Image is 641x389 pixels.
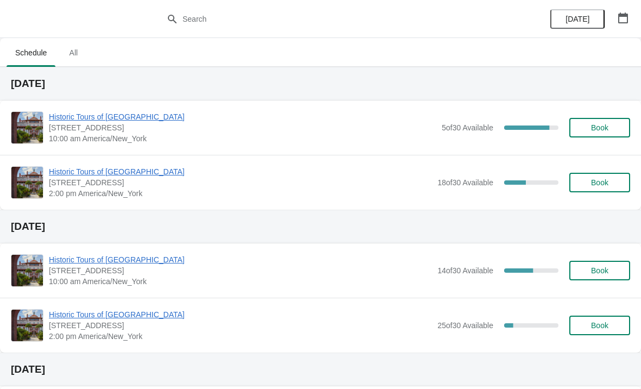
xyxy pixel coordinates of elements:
span: Historic Tours of [GEOGRAPHIC_DATA] [49,111,436,122]
span: [STREET_ADDRESS] [49,265,432,276]
span: Historic Tours of [GEOGRAPHIC_DATA] [49,254,432,265]
span: 14 of 30 Available [437,266,493,275]
span: [STREET_ADDRESS] [49,122,436,133]
span: Book [591,178,608,187]
img: Historic Tours of Flagler College | 74 King Street, St. Augustine, FL, USA | 2:00 pm America/New_... [11,167,43,198]
span: Historic Tours of [GEOGRAPHIC_DATA] [49,166,432,177]
button: Book [569,316,630,335]
span: 18 of 30 Available [437,178,493,187]
span: [DATE] [565,15,589,23]
span: Schedule [7,43,55,62]
img: Historic Tours of Flagler College | 74 King Street, St. Augustine, FL, USA | 10:00 am America/New... [11,112,43,143]
img: Historic Tours of Flagler College | 74 King Street, St. Augustine, FL, USA | 10:00 am America/New... [11,255,43,286]
button: [DATE] [550,9,605,29]
span: 10:00 am America/New_York [49,276,432,287]
span: Historic Tours of [GEOGRAPHIC_DATA] [49,309,432,320]
span: Book [591,266,608,275]
button: Book [569,173,630,192]
span: All [60,43,87,62]
span: Book [591,123,608,132]
button: Book [569,118,630,137]
span: 5 of 30 Available [442,123,493,132]
span: 2:00 pm America/New_York [49,331,432,342]
h2: [DATE] [11,221,630,232]
span: [STREET_ADDRESS] [49,320,432,331]
span: 25 of 30 Available [437,321,493,330]
span: 2:00 pm America/New_York [49,188,432,199]
button: Book [569,261,630,280]
img: Historic Tours of Flagler College | 74 King Street, St. Augustine, FL, USA | 2:00 pm America/New_... [11,310,43,341]
input: Search [182,9,481,29]
span: [STREET_ADDRESS] [49,177,432,188]
h2: [DATE] [11,78,630,89]
span: Book [591,321,608,330]
span: 10:00 am America/New_York [49,133,436,144]
h2: [DATE] [11,364,630,375]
